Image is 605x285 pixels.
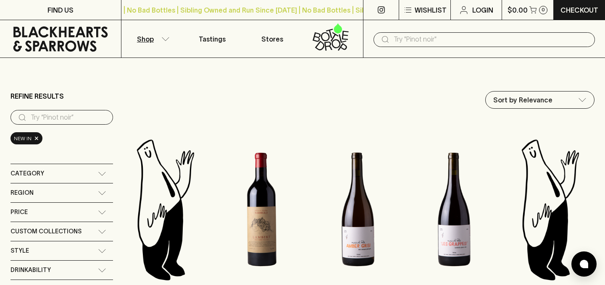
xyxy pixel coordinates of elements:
p: Refine Results [11,91,64,101]
p: FIND US [47,5,74,15]
span: Drinkability [11,265,51,275]
span: × [34,134,39,143]
span: Region [11,188,34,198]
a: Stores [242,20,303,58]
p: Stores [261,34,283,44]
a: Tastings [182,20,242,58]
img: bubble-icon [580,260,588,268]
span: Custom Collections [11,226,82,237]
p: Checkout [560,5,598,15]
p: Wishlist [415,5,447,15]
input: Try "Pinot noir" [394,33,588,46]
span: Price [11,207,28,217]
img: Musical Folk Les Grappes Pinot Noir 2025 [410,136,498,283]
img: Blackhearts & Sparrows Man [121,136,209,283]
div: Sort by Relevance [486,92,594,108]
div: Price [11,203,113,222]
p: Sort by Relevance [493,95,552,105]
img: Lambert Wines Nebbiolo 2023 [218,136,305,283]
p: Tastings [199,34,226,44]
p: 0 [542,8,545,12]
span: New In [14,134,32,143]
img: Musical Folk Amber Gris 2025 [314,136,402,283]
span: Style [11,246,29,256]
p: Shop [137,34,154,44]
span: Category [11,168,44,179]
button: Shop [121,20,182,58]
p: Login [472,5,493,15]
div: Category [11,164,113,183]
input: Try “Pinot noir” [31,111,106,124]
img: Blackhearts & Sparrows Man [507,136,594,283]
p: $0.00 [508,5,528,15]
div: Custom Collections [11,222,113,241]
div: Region [11,183,113,202]
div: Style [11,241,113,260]
div: Drinkability [11,261,113,280]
